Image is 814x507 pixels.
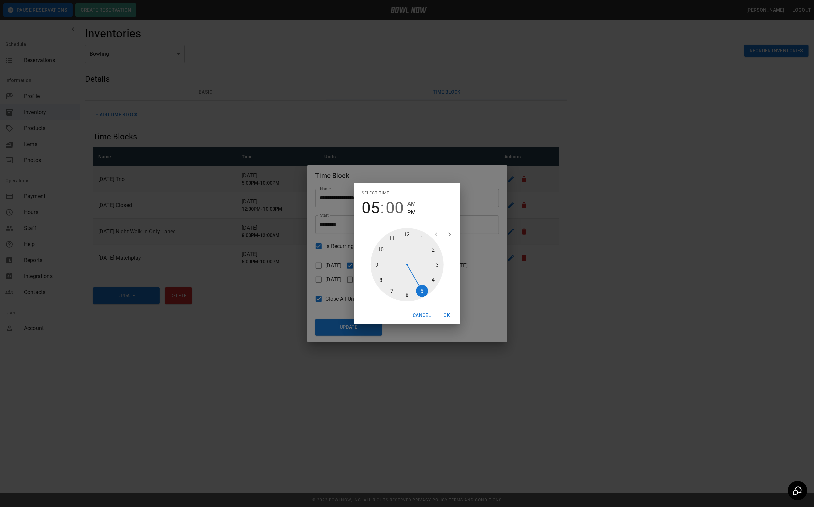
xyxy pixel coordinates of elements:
[443,228,456,241] button: open next view
[436,309,458,321] button: OK
[362,188,390,199] span: Select time
[381,199,385,217] span: :
[410,309,433,321] button: Cancel
[408,199,416,208] button: AM
[408,208,416,217] button: PM
[386,199,404,217] button: 00
[362,199,380,217] button: 05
